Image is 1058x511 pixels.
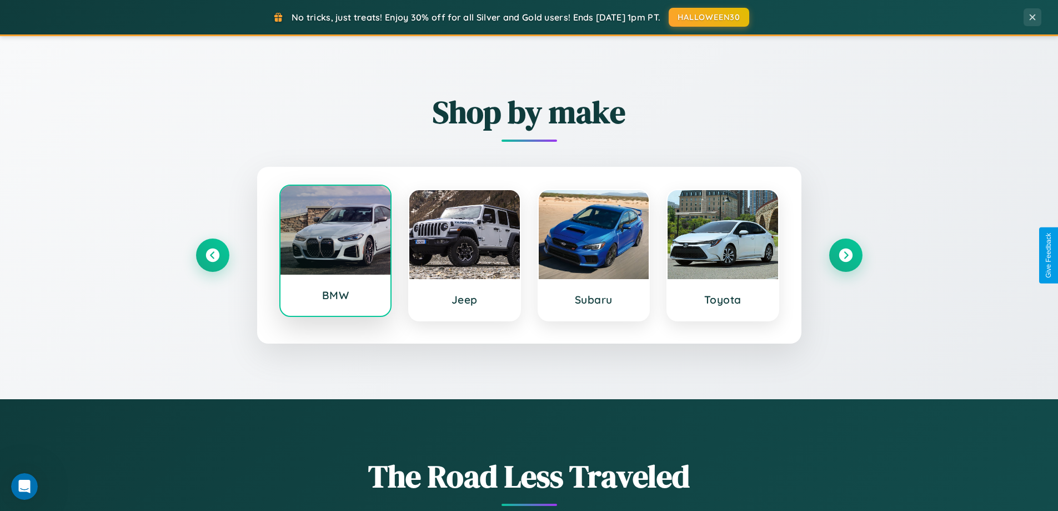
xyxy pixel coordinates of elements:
h2: Shop by make [196,91,863,133]
div: Give Feedback [1045,233,1052,278]
iframe: Intercom live chat [11,473,38,500]
h1: The Road Less Traveled [196,455,863,498]
h3: Toyota [679,293,767,306]
h3: BMW [292,289,380,302]
h3: Jeep [420,293,509,306]
span: No tricks, just treats! Enjoy 30% off for all Silver and Gold users! Ends [DATE] 1pm PT. [292,12,660,23]
button: HALLOWEEN30 [669,8,749,27]
h3: Subaru [550,293,638,306]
